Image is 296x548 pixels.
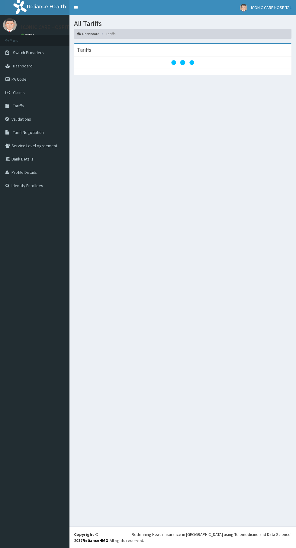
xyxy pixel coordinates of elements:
h3: Tariffs [77,47,91,53]
img: User Image [240,4,247,11]
a: Dashboard [77,31,99,36]
a: RelianceHMO [82,538,108,543]
strong: Copyright © 2017 . [74,532,110,543]
span: Switch Providers [13,50,44,55]
li: Tariffs [100,31,115,36]
a: Online [21,33,36,37]
span: Tariffs [13,103,24,109]
img: User Image [3,18,17,32]
p: ICONIC CARE HOSPITAL [21,24,75,30]
span: Tariff Negotiation [13,130,44,135]
span: Claims [13,90,25,95]
span: ICONIC CARE HOSPITAL [251,5,291,10]
div: Redefining Heath Insurance in [GEOGRAPHIC_DATA] using Telemedicine and Data Science! [132,531,291,537]
h1: All Tariffs [74,20,291,28]
footer: All rights reserved. [69,527,296,548]
svg: audio-loading [171,50,195,75]
span: Dashboard [13,63,33,69]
